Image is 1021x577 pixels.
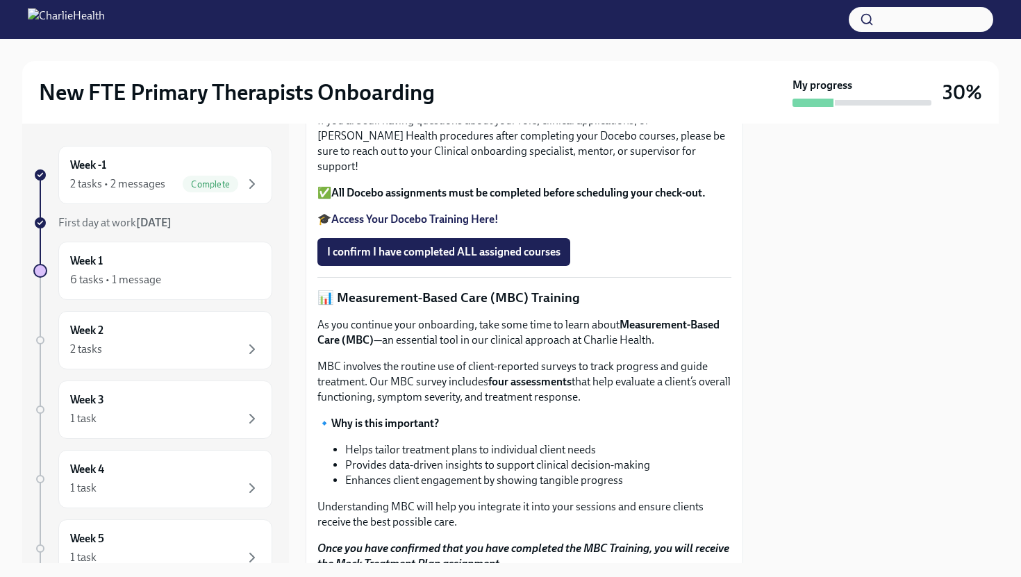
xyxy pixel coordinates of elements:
p: MBC involves the routine use of client-reported surveys to track progress and guide treatment. Ou... [317,359,731,405]
button: I confirm I have completed ALL assigned courses [317,238,570,266]
div: 2 tasks [70,342,102,357]
p: Understanding MBC will help you integrate it into your sessions and ensure clients receive the be... [317,499,731,530]
div: 1 task [70,480,97,496]
p: If you are still having questions about your role, clinical applications, or [PERSON_NAME] Health... [317,113,731,174]
a: Week 31 task [33,381,272,439]
p: 🔹 [317,416,731,431]
h6: Week 2 [70,323,103,338]
a: Week 41 task [33,450,272,508]
strong: [DATE] [136,216,172,229]
h6: Week 3 [70,392,104,408]
a: Access Your Docebo Training Here! [331,212,499,226]
a: Week 16 tasks • 1 message [33,242,272,300]
p: As you continue your onboarding, take some time to learn about —an essential tool in our clinical... [317,317,731,348]
li: Helps tailor treatment plans to individual client needs [345,442,731,458]
a: Week 22 tasks [33,311,272,369]
h3: 30% [943,80,982,105]
p: 📊 Measurement-Based Care (MBC) Training [317,289,731,307]
div: 6 tasks • 1 message [70,272,161,287]
p: ✅ [317,185,731,201]
span: First day at work [58,216,172,229]
span: I confirm I have completed ALL assigned courses [327,245,561,259]
strong: All Docebo assignments must be completed before scheduling your check-out. [331,186,706,199]
div: 1 task [70,411,97,426]
a: First day at work[DATE] [33,215,272,231]
li: Enhances client engagement by showing tangible progress [345,473,731,488]
div: 1 task [70,550,97,565]
img: CharlieHealth [28,8,105,31]
a: Week -12 tasks • 2 messagesComplete [33,146,272,204]
strong: four assessments [488,375,572,388]
strong: My progress [792,78,852,93]
p: 🎓 [317,212,731,227]
h6: Week -1 [70,158,106,173]
strong: Why is this important? [331,417,439,430]
h6: Week 5 [70,531,104,546]
strong: Once you have confirmed that you have completed the MBC Training, you will receive the Mock Treat... [317,542,729,570]
h2: New FTE Primary Therapists Onboarding [39,78,435,106]
li: Provides data-driven insights to support clinical decision-making [345,458,731,473]
span: Complete [183,179,238,190]
h6: Week 1 [70,253,103,269]
div: 2 tasks • 2 messages [70,176,165,192]
h6: Week 4 [70,462,104,477]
